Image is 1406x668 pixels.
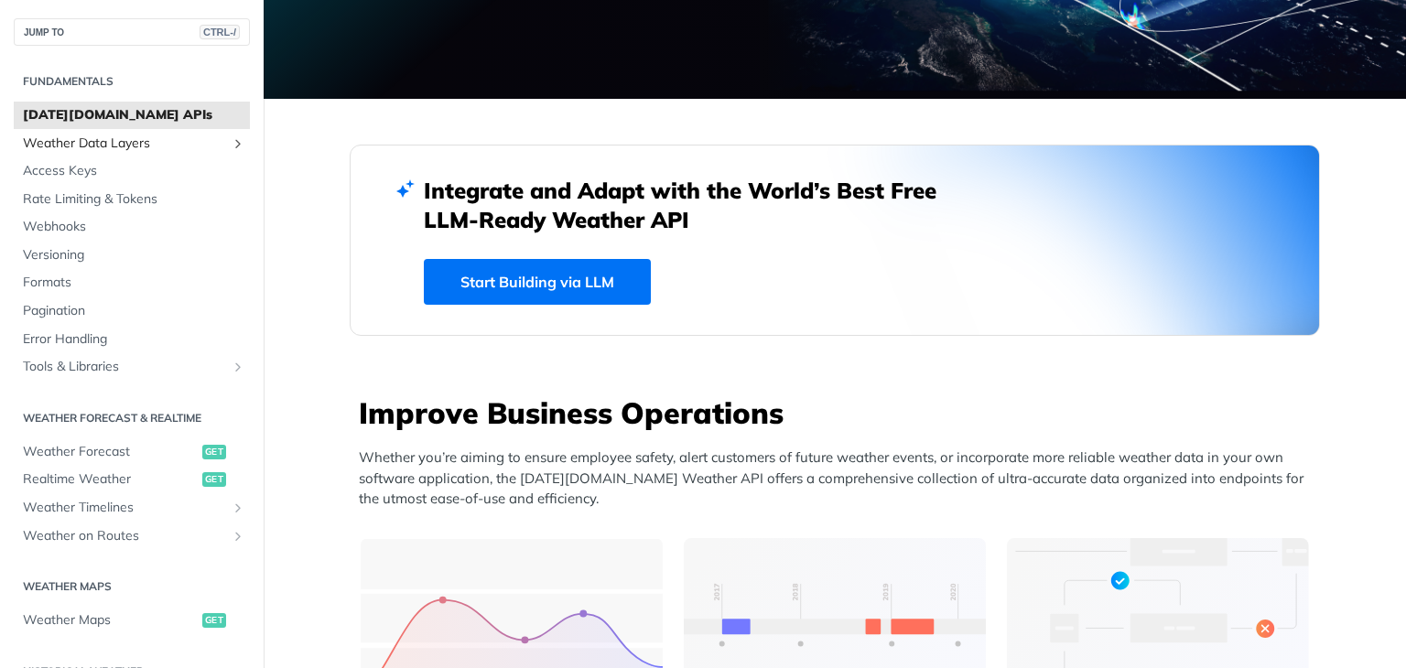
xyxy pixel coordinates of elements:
[202,613,226,628] span: get
[14,410,250,426] h2: Weather Forecast & realtime
[424,259,651,305] a: Start Building via LLM
[14,18,250,46] button: JUMP TOCTRL-/
[23,135,226,153] span: Weather Data Layers
[23,527,226,545] span: Weather on Routes
[23,190,245,209] span: Rate Limiting & Tokens
[200,25,240,39] span: CTRL-/
[14,157,250,185] a: Access Keys
[231,136,245,151] button: Show subpages for Weather Data Layers
[14,466,250,493] a: Realtime Weatherget
[359,393,1320,433] h3: Improve Business Operations
[23,162,245,180] span: Access Keys
[14,326,250,353] a: Error Handling
[359,447,1320,510] p: Whether you’re aiming to ensure employee safety, alert customers of future weather events, or inc...
[23,274,245,292] span: Formats
[23,611,198,630] span: Weather Maps
[14,438,250,466] a: Weather Forecastget
[23,358,226,376] span: Tools & Libraries
[14,607,250,634] a: Weather Mapsget
[14,213,250,241] a: Webhooks
[14,494,250,522] a: Weather TimelinesShow subpages for Weather Timelines
[202,445,226,459] span: get
[23,499,226,517] span: Weather Timelines
[231,501,245,515] button: Show subpages for Weather Timelines
[14,186,250,213] a: Rate Limiting & Tokens
[14,297,250,325] a: Pagination
[424,176,964,234] h2: Integrate and Adapt with the World’s Best Free LLM-Ready Weather API
[14,73,250,90] h2: Fundamentals
[202,472,226,487] span: get
[23,218,245,236] span: Webhooks
[14,269,250,296] a: Formats
[14,102,250,129] a: [DATE][DOMAIN_NAME] APIs
[231,529,245,544] button: Show subpages for Weather on Routes
[23,330,245,349] span: Error Handling
[23,106,245,124] span: [DATE][DOMAIN_NAME] APIs
[14,353,250,381] a: Tools & LibrariesShow subpages for Tools & Libraries
[23,470,198,489] span: Realtime Weather
[23,302,245,320] span: Pagination
[23,246,245,264] span: Versioning
[231,360,245,374] button: Show subpages for Tools & Libraries
[14,130,250,157] a: Weather Data LayersShow subpages for Weather Data Layers
[14,242,250,269] a: Versioning
[14,523,250,550] a: Weather on RoutesShow subpages for Weather on Routes
[23,443,198,461] span: Weather Forecast
[14,578,250,595] h2: Weather Maps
